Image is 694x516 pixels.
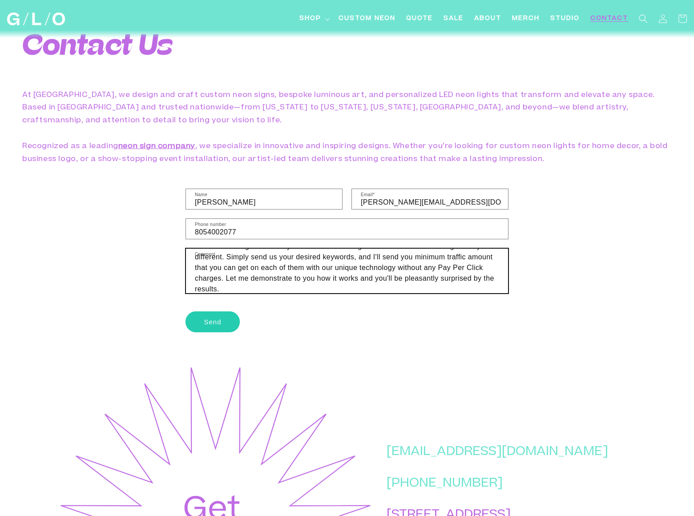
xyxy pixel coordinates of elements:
p: [PHONE_NUMBER] [387,477,608,491]
input: Email [352,189,508,209]
a: Custom Neon [333,9,401,29]
a: Merch [507,9,545,29]
input: Name [186,189,342,209]
summary: Shop [294,9,333,29]
span: Shop [299,14,321,24]
summary: Search [633,9,653,28]
span: SALE [444,14,464,24]
a: SALE [438,9,469,29]
span: About [474,14,501,24]
a: Studio [545,9,585,29]
a: Contact [585,9,633,29]
span: Contact [590,14,628,24]
a: Quote [401,9,438,29]
a: GLO Studio [4,9,68,29]
iframe: Chat Widget [650,473,694,516]
span: Quote [406,14,433,24]
span: Studio [550,14,580,24]
span: Merch [512,14,540,24]
a: neon sign company [118,143,195,150]
p: [EMAIL_ADDRESS][DOMAIN_NAME] [387,446,608,460]
input: Phone number [186,219,508,239]
a: About [469,9,507,29]
img: GLO Studio [7,12,65,25]
span: Custom Neon [339,14,395,24]
button: Send [186,311,240,332]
